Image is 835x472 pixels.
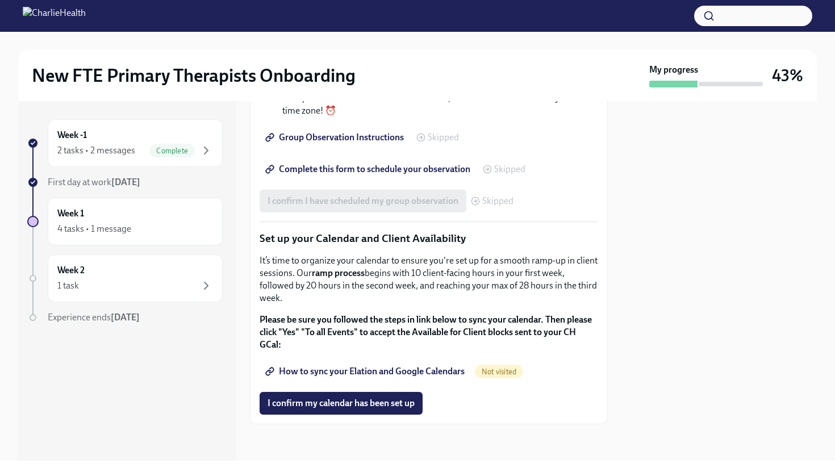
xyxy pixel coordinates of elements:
p: Set up your Calendar and Client Availability [260,231,598,246]
a: Week 21 task [27,254,223,302]
h3: 43% [772,65,803,86]
strong: [DATE] [111,177,140,187]
li: Group sessions are listed in , so make sure to convert to your local time zone! ⏰ [282,92,598,117]
h6: Week -1 [57,129,87,141]
a: Week 14 tasks • 1 message [27,198,223,245]
h6: Week 1 [57,207,84,220]
span: Complete [149,147,195,155]
span: Skipped [482,197,513,206]
a: First day at work[DATE] [27,176,223,189]
a: Complete this form to schedule your observation [260,158,478,181]
span: I confirm my calendar has been set up [268,398,415,409]
div: 2 tasks • 2 messages [57,144,135,157]
span: First day at work [48,177,140,187]
p: It’s time to organize your calendar to ensure you're set up for a smooth ramp-up in client sessio... [260,254,598,304]
span: Not visited [475,367,523,376]
a: Week -12 tasks • 2 messagesComplete [27,119,223,167]
span: Skipped [428,133,459,142]
a: How to sync your Elation and Google Calendars [260,360,473,383]
a: Group Observation Instructions [260,126,412,149]
img: CharlieHealth [23,7,86,25]
span: Experience ends [48,312,140,323]
h6: Week 2 [57,264,85,277]
span: How to sync your Elation and Google Calendars [268,366,465,377]
button: I confirm my calendar has been set up [260,392,423,415]
div: 1 task [57,279,79,292]
span: Skipped [494,165,525,174]
span: Complete this form to schedule your observation [268,164,470,175]
strong: Please be sure you followed the steps in link below to sync your calendar. Then please click "Yes... [260,314,592,350]
div: 4 tasks • 1 message [57,223,131,235]
span: Group Observation Instructions [268,132,404,143]
strong: [DATE] [111,312,140,323]
strong: ramp process [312,268,365,278]
h2: New FTE Primary Therapists Onboarding [32,64,356,87]
strong: Mountain Time [388,93,448,103]
strong: My progress [649,64,698,76]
